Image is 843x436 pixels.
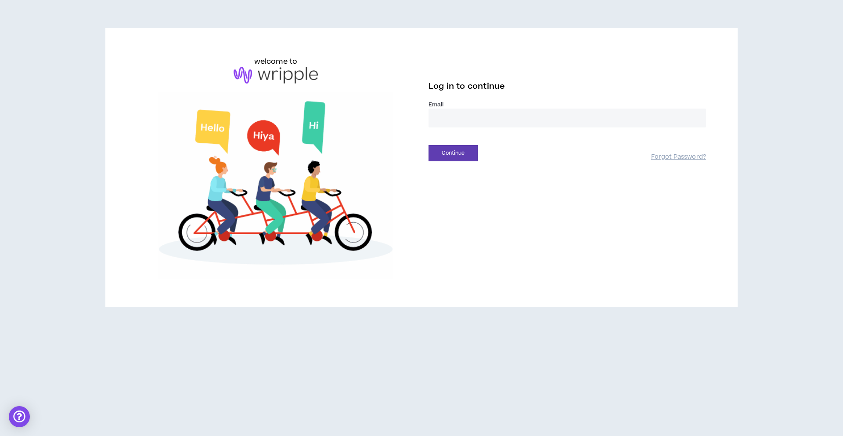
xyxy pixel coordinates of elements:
img: Welcome to Wripple [137,92,414,279]
h6: welcome to [254,56,298,67]
button: Continue [429,145,478,161]
label: Email [429,101,706,109]
div: Open Intercom Messenger [9,406,30,427]
a: Forgot Password? [651,153,706,161]
img: logo-brand.png [234,67,318,84]
span: Log in to continue [429,81,505,92]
